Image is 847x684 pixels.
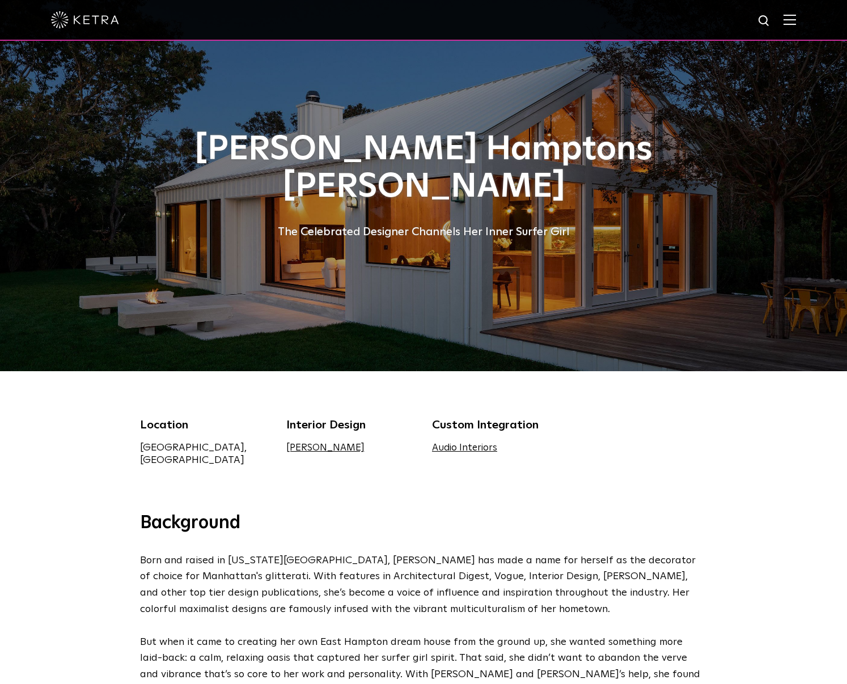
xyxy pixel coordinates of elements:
a: [PERSON_NAME] [286,443,365,453]
div: [GEOGRAPHIC_DATA], [GEOGRAPHIC_DATA] [140,441,269,466]
h3: Background [140,512,707,536]
div: Custom Integration [432,417,561,434]
img: Hamburger%20Nav.svg [784,14,796,25]
h1: [PERSON_NAME] Hamptons [PERSON_NAME] [140,131,707,206]
img: search icon [757,14,772,28]
a: Audio Interiors [432,443,497,453]
div: Interior Design [286,417,416,434]
img: ketra-logo-2019-white [51,11,119,28]
div: The Celebrated Designer Channels Her Inner Surfer Girl [140,223,707,241]
div: Location [140,417,269,434]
